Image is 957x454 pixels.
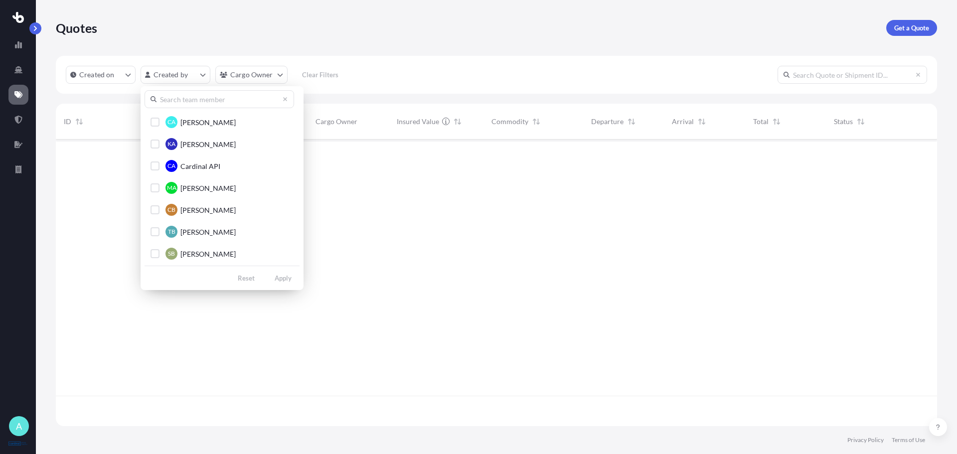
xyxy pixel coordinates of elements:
span: TB [168,227,175,237]
span: [PERSON_NAME] [180,183,236,193]
button: KA[PERSON_NAME] [145,134,300,154]
span: [PERSON_NAME] [180,249,236,259]
button: Reset [230,270,263,286]
button: CB[PERSON_NAME] [145,200,300,220]
span: [PERSON_NAME] [180,118,236,128]
button: CA[PERSON_NAME] [145,112,300,132]
button: TB[PERSON_NAME] [145,222,300,242]
div: Select Option [145,112,300,262]
button: SB[PERSON_NAME] [145,244,300,264]
button: CACardinal API [145,156,300,176]
span: CA [167,161,175,171]
p: Apply [275,273,292,283]
span: [PERSON_NAME] [180,227,236,237]
span: Cardinal API [180,161,220,171]
button: MA[PERSON_NAME] [145,178,300,198]
span: [PERSON_NAME] [180,205,236,215]
button: Apply [267,270,300,286]
input: Search team member [145,90,294,108]
span: [PERSON_NAME] [180,140,236,150]
span: CB [167,205,175,215]
span: MA [167,183,176,193]
p: Reset [238,273,255,283]
div: createdBy Filter options [141,86,304,290]
span: KA [167,139,175,149]
span: CA [167,117,175,127]
span: SB [168,249,175,259]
